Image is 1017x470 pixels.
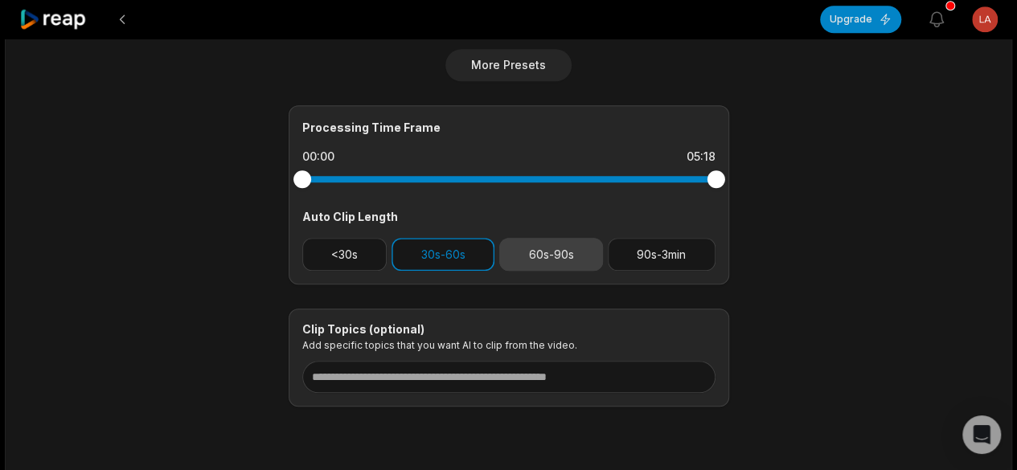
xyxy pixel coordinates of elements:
[302,322,716,337] div: Clip Topics (optional)
[445,49,572,81] button: More Presets
[302,208,716,225] div: Auto Clip Length
[820,6,901,33] button: Upgrade
[302,119,716,136] div: Processing Time Frame
[687,149,716,165] div: 05:18
[302,339,716,351] p: Add specific topics that you want AI to clip from the video.
[302,149,334,165] div: 00:00
[608,238,716,271] button: 90s-3min
[962,415,1001,454] div: Open Intercom Messenger
[499,238,603,271] button: 60s-90s
[392,238,494,271] button: 30s-60s
[302,238,388,271] button: <30s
